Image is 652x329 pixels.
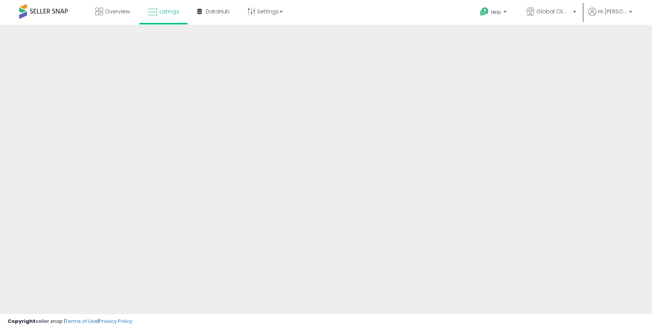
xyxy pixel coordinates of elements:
[480,7,489,16] i: Get Help
[474,1,514,25] a: Help
[536,8,571,15] span: Global Climate Alliance
[159,8,179,15] span: Listings
[99,318,132,325] a: Privacy Policy
[105,8,130,15] span: Overview
[491,9,501,15] span: Help
[588,8,632,25] a: Hi [PERSON_NAME]
[8,318,132,325] div: seller snap | |
[598,8,627,15] span: Hi [PERSON_NAME]
[206,8,230,15] span: DataHub
[8,318,35,325] strong: Copyright
[65,318,98,325] a: Terms of Use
